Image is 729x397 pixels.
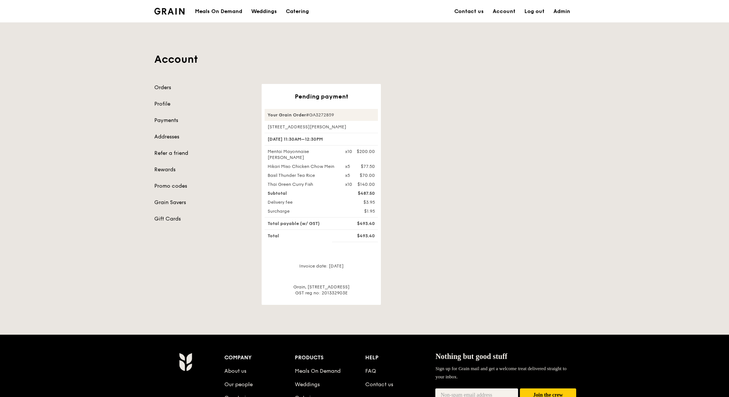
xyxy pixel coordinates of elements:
[154,199,253,206] a: Grain Savers
[357,149,375,154] div: $200.00
[450,0,488,23] a: Contact us
[265,133,378,146] div: [DATE] 11:30AM–12:30PM
[357,181,375,187] div: $140.00
[345,163,350,169] div: x5
[154,84,253,91] a: Orders
[341,233,379,239] div: $493.40
[341,190,379,196] div: $487.50
[341,199,379,205] div: $3.95
[281,0,313,23] a: Catering
[268,112,306,118] strong: Your Grain Order
[251,0,277,23] div: Weddings
[154,53,575,66] h1: Account
[435,366,567,379] span: Sign up for Grain mail and get a welcome treat delivered straight to your inbox.
[247,0,281,23] a: Weddings
[295,353,365,363] div: Products
[265,109,378,121] div: #GA3272859
[263,181,341,187] div: Thai Green Curry Fish
[154,8,184,15] img: Grain
[360,172,375,178] div: $70.00
[488,0,520,23] a: Account
[263,190,341,196] div: Subtotal
[361,163,375,169] div: $77.50
[195,0,242,23] div: Meals On Demand
[154,215,253,223] a: Gift Cards
[265,263,378,275] div: Invoice date: [DATE]
[263,233,341,239] div: Total
[345,181,352,187] div: x10
[345,149,352,154] div: x10
[265,93,378,100] div: Pending payment
[345,172,350,178] div: x5
[520,0,549,23] a: Log out
[263,199,341,205] div: Delivery fee
[435,352,507,360] span: Nothing but good stuff
[295,381,320,388] a: Weddings
[154,182,253,190] a: Promo codes
[263,149,341,160] div: Mentai Mayonnaise [PERSON_NAME]
[154,133,253,141] a: Addresses
[286,0,309,23] div: Catering
[341,221,379,226] div: $493.40
[224,353,295,363] div: Company
[179,353,192,371] img: Grain
[365,368,376,374] a: FAQ
[154,117,253,124] a: Payments
[365,381,393,388] a: Contact us
[295,368,341,374] a: Meals On Demand
[154,150,253,157] a: Refer a friend
[154,100,253,108] a: Profile
[263,208,341,214] div: Surcharge
[263,172,341,178] div: Basil Thunder Tea Rice
[549,0,575,23] a: Admin
[154,166,253,174] a: Rewards
[265,284,378,296] div: Grain, [STREET_ADDRESS] GST reg no: 201332903E
[268,221,320,226] span: Total payable (w/ GST)
[224,368,246,374] a: About us
[265,124,378,130] div: [STREET_ADDRESS][PERSON_NAME]
[263,163,341,169] div: Hikari Miso Chicken Chow Mein
[341,208,379,214] div: $1.95
[365,353,436,363] div: Help
[224,381,253,388] a: Our people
